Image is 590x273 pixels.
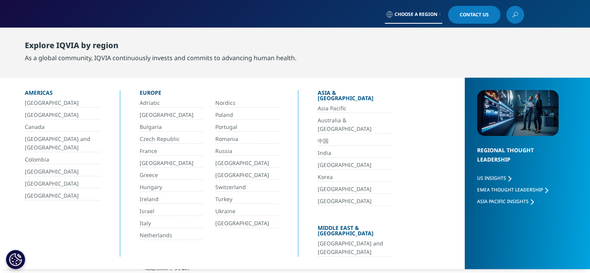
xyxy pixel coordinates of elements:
[477,175,511,181] a: US Insights
[25,191,100,200] a: [GEOGRAPHIC_DATA]
[215,123,279,132] a: Portugal
[215,171,279,180] a: [GEOGRAPHIC_DATA]
[318,185,392,194] a: [GEOGRAPHIC_DATA]
[215,219,279,228] a: [GEOGRAPHIC_DATA]
[215,111,279,120] a: Poland
[140,183,203,192] a: Hungary
[215,99,279,108] a: Nordics
[215,207,279,216] a: Ukraine
[318,197,392,206] a: [GEOGRAPHIC_DATA]
[25,135,100,152] a: [GEOGRAPHIC_DATA] and [GEOGRAPHIC_DATA]
[215,147,279,156] a: Russia
[6,250,25,269] button: Cookie 设置
[140,111,203,120] a: [GEOGRAPHIC_DATA]
[140,135,203,144] a: Czech Republic
[477,175,506,181] span: US Insights
[215,159,279,168] a: [GEOGRAPHIC_DATA]
[140,159,203,168] a: [GEOGRAPHIC_DATA]
[140,219,203,228] a: Italy
[25,90,100,99] div: Americas
[25,99,100,108] a: [GEOGRAPHIC_DATA]
[140,195,203,204] a: Ireland
[140,123,203,132] a: Bulgaria
[318,137,392,146] a: 中国
[318,104,392,113] a: Asia Pacific
[25,41,296,53] div: Explore IQVIA by region
[140,231,203,240] a: Netherlands
[318,225,392,239] div: Middle East & [GEOGRAPHIC_DATA]
[477,198,529,205] span: Asia Pacific Insights
[477,186,548,193] a: EMEA Thought Leadership
[318,239,392,257] a: [GEOGRAPHIC_DATA] and [GEOGRAPHIC_DATA]
[460,12,489,17] span: Contact Us
[477,186,543,193] span: EMEA Thought Leadership
[25,179,100,188] a: [GEOGRAPHIC_DATA]
[140,147,203,156] a: France
[477,90,559,136] img: 2093_analyzing-data-using-big-screen-display-and-laptop.png
[140,90,279,99] div: Europe
[215,195,279,204] a: Turkey
[318,173,392,182] a: Korea
[25,155,100,164] a: Colombia
[318,90,392,104] div: Asia & [GEOGRAPHIC_DATA]
[140,99,203,108] a: Adriatic
[25,53,296,63] div: As a global community, IQVIA continuously invests and commits to advancing human health.
[131,27,524,64] nav: Primary
[215,183,279,192] a: Switzerland
[318,116,392,134] a: Australia & [GEOGRAPHIC_DATA]
[25,123,100,132] a: Canada
[140,171,203,180] a: Greece
[448,6,500,24] a: Contact Us
[394,11,438,17] span: Choose a Region
[477,198,534,205] a: Asia Pacific Insights
[25,111,100,120] a: [GEOGRAPHIC_DATA]
[477,146,559,174] div: Regional Thought Leadership
[140,207,203,216] a: Israel
[215,135,279,144] a: Romania
[318,149,392,158] a: India
[318,161,392,170] a: [GEOGRAPHIC_DATA]
[25,167,100,176] a: [GEOGRAPHIC_DATA]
